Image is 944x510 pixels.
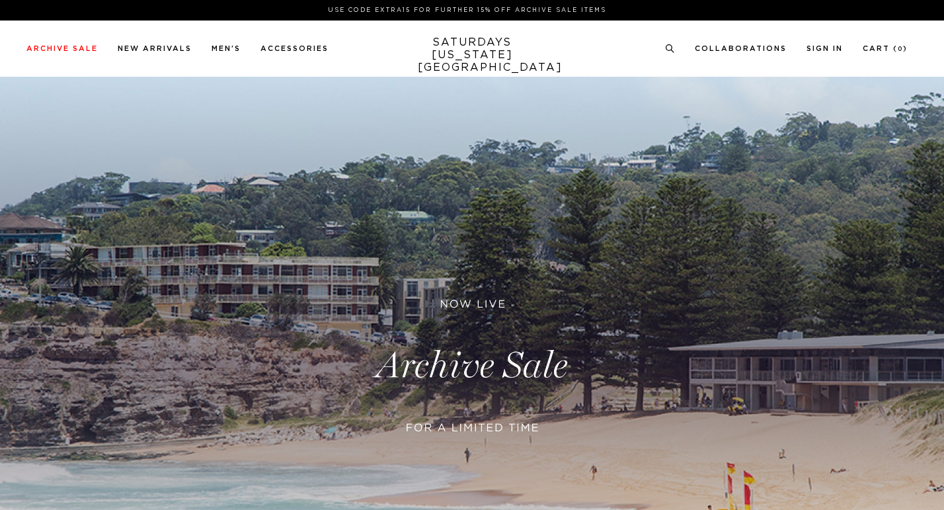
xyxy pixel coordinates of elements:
small: 0 [898,46,903,52]
a: SATURDAYS[US_STATE][GEOGRAPHIC_DATA] [418,36,527,74]
a: Men's [212,45,241,52]
a: Accessories [260,45,329,52]
a: New Arrivals [118,45,192,52]
a: Archive Sale [26,45,98,52]
p: Use Code EXTRA15 for Further 15% Off Archive Sale Items [32,5,902,15]
a: Sign In [806,45,843,52]
a: Collaborations [695,45,787,52]
a: Cart (0) [863,45,908,52]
